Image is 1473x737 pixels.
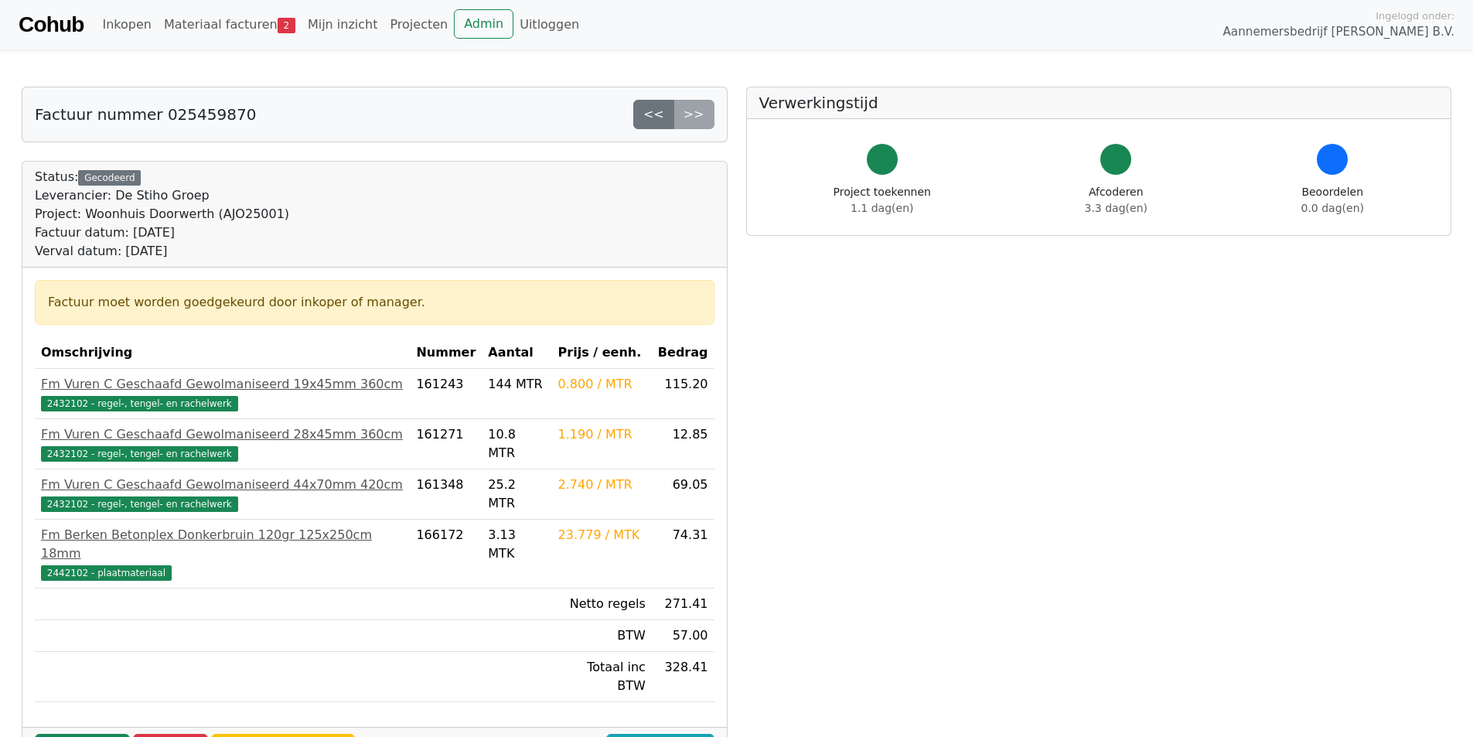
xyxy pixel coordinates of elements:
span: Ingelogd onder: [1376,9,1454,23]
a: Cohub [19,6,84,43]
span: 2432102 - regel-, tengel- en rachelwerk [41,446,238,462]
span: 1.1 dag(en) [851,202,913,214]
td: Netto regels [552,589,652,620]
a: Uitloggen [513,9,585,40]
th: Aantal [482,337,551,369]
div: Fm Berken Betonplex Donkerbruin 120gr 125x250cm 18mm [41,526,404,563]
th: Prijs / eenh. [552,337,652,369]
span: 2442102 - plaatmateriaal [41,565,172,581]
th: Bedrag [652,337,714,369]
div: Gecodeerd [78,170,141,186]
td: 328.41 [652,652,714,702]
div: Afcoderen [1085,184,1147,217]
div: Leverancier: De Stiho Groep [35,186,289,205]
div: Beoordelen [1301,184,1364,217]
td: 12.85 [652,419,714,469]
td: 74.31 [652,520,714,589]
div: Fm Vuren C Geschaafd Gewolmaniseerd 28x45mm 360cm [41,425,404,444]
td: BTW [552,620,652,652]
a: Fm Vuren C Geschaafd Gewolmaniseerd 19x45mm 360cm2432102 - regel-, tengel- en rachelwerk [41,375,404,412]
a: Admin [454,9,513,39]
td: 161243 [410,369,482,419]
a: Mijn inzicht [302,9,384,40]
td: 161271 [410,419,482,469]
div: Factuur moet worden goedgekeurd door inkoper of manager. [48,293,701,312]
a: << [633,100,674,129]
td: 57.00 [652,620,714,652]
span: Aannemersbedrijf [PERSON_NAME] B.V. [1222,23,1454,41]
a: Inkopen [96,9,157,40]
th: Nummer [410,337,482,369]
a: Fm Vuren C Geschaafd Gewolmaniseerd 44x70mm 420cm2432102 - regel-, tengel- en rachelwerk [41,476,404,513]
td: 115.20 [652,369,714,419]
div: 3.13 MTK [488,526,545,563]
a: Fm Vuren C Geschaafd Gewolmaniseerd 28x45mm 360cm2432102 - regel-, tengel- en rachelwerk [41,425,404,462]
span: 2432102 - regel-, tengel- en rachelwerk [41,496,238,512]
a: Fm Berken Betonplex Donkerbruin 120gr 125x250cm 18mm2442102 - plaatmateriaal [41,526,404,582]
div: 1.190 / MTR [558,425,646,444]
td: 69.05 [652,469,714,520]
div: Verval datum: [DATE] [35,242,289,261]
span: 3.3 dag(en) [1085,202,1147,214]
div: 25.2 MTR [488,476,545,513]
a: Projecten [384,9,454,40]
div: 23.779 / MTK [558,526,646,544]
th: Omschrijving [35,337,410,369]
div: 2.740 / MTR [558,476,646,494]
div: Project toekennen [834,184,931,217]
div: Status: [35,168,289,261]
td: 166172 [410,520,482,589]
div: Fm Vuren C Geschaafd Gewolmaniseerd 44x70mm 420cm [41,476,404,494]
h5: Verwerkingstijd [759,94,1439,112]
span: 2 [278,18,295,33]
td: 271.41 [652,589,714,620]
div: 0.800 / MTR [558,375,646,394]
div: Factuur datum: [DATE] [35,223,289,242]
span: 0.0 dag(en) [1301,202,1364,214]
td: 161348 [410,469,482,520]
td: Totaal inc BTW [552,652,652,702]
a: Materiaal facturen2 [158,9,302,40]
div: 144 MTR [488,375,545,394]
div: Project: Woonhuis Doorwerth (AJO25001) [35,205,289,223]
h5: Factuur nummer 025459870 [35,105,256,124]
div: 10.8 MTR [488,425,545,462]
span: 2432102 - regel-, tengel- en rachelwerk [41,396,238,411]
div: Fm Vuren C Geschaafd Gewolmaniseerd 19x45mm 360cm [41,375,404,394]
